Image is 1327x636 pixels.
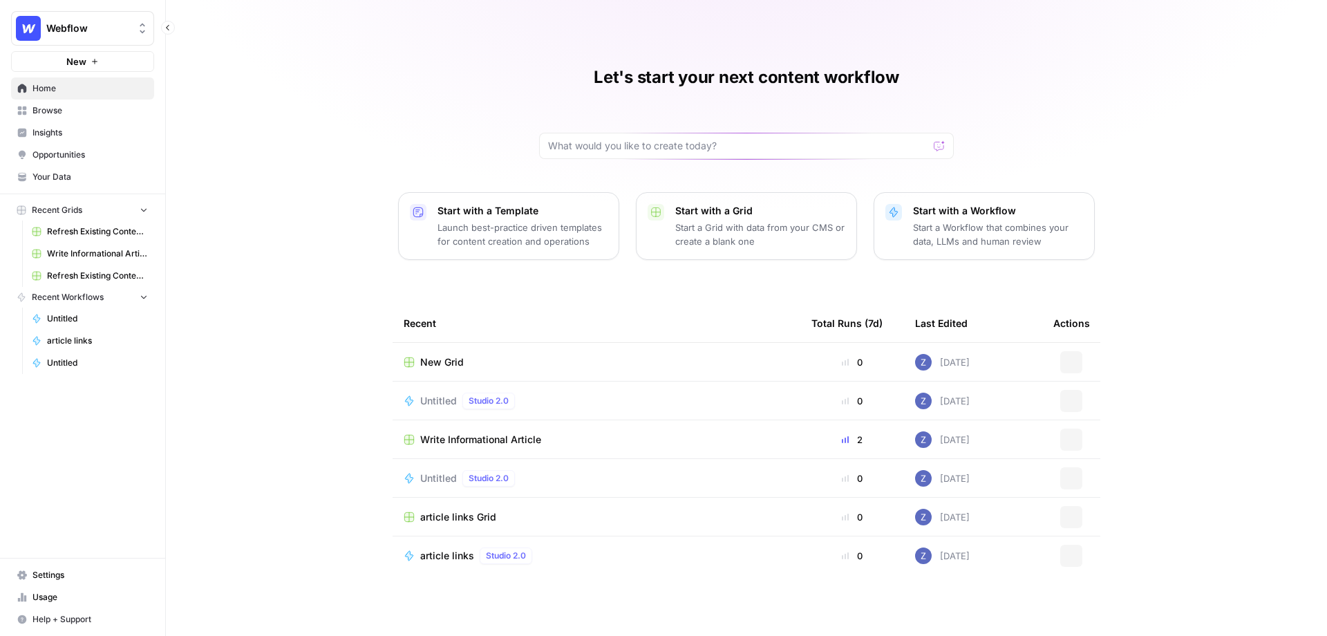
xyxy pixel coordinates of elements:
span: Home [32,82,148,95]
span: Write Informational Article [420,433,541,447]
div: [DATE] [915,509,970,525]
div: Last Edited [915,304,968,342]
div: Total Runs (7d) [811,304,883,342]
a: UntitledStudio 2.0 [404,470,789,487]
button: Recent Grids [11,200,154,221]
button: Recent Workflows [11,287,154,308]
a: Home [11,77,154,100]
button: Start with a WorkflowStart a Workflow that combines your data, LLMs and human review [874,192,1095,260]
a: UntitledStudio 2.0 [404,393,789,409]
img: if0rly7j6ey0lzdmkp6rmyzsebv0 [915,509,932,525]
span: Write Informational Article [47,247,148,260]
div: 0 [811,510,893,524]
span: Untitled [420,394,457,408]
div: [DATE] [915,431,970,448]
span: New [66,55,86,68]
span: Recent Grids [32,204,82,216]
input: What would you like to create today? [548,139,928,153]
a: Write Informational Article [404,433,789,447]
a: Usage [11,586,154,608]
div: 0 [811,549,893,563]
button: Help + Support [11,608,154,630]
span: article links Grid [420,510,496,524]
a: Refresh Existing Content (6) [26,221,154,243]
img: Webflow Logo [16,16,41,41]
div: 2 [811,433,893,447]
img: if0rly7j6ey0lzdmkp6rmyzsebv0 [915,393,932,409]
div: 0 [811,394,893,408]
a: article linksStudio 2.0 [404,548,789,564]
span: Webflow [46,21,130,35]
a: Your Data [11,166,154,188]
img: if0rly7j6ey0lzdmkp6rmyzsebv0 [915,548,932,564]
img: if0rly7j6ey0lzdmkp6rmyzsebv0 [915,431,932,448]
div: 0 [811,355,893,369]
div: Actions [1053,304,1090,342]
span: Browse [32,104,148,117]
div: 0 [811,471,893,485]
a: Write Informational Article [26,243,154,265]
span: Your Data [32,171,148,183]
span: Refresh Existing Content (11) [47,270,148,282]
p: Start a Workflow that combines your data, LLMs and human review [913,221,1083,248]
div: [DATE] [915,354,970,371]
img: if0rly7j6ey0lzdmkp6rmyzsebv0 [915,354,932,371]
span: Untitled [420,471,457,485]
div: Recent [404,304,789,342]
span: New Grid [420,355,464,369]
button: New [11,51,154,72]
p: Start with a Workflow [913,204,1083,218]
div: [DATE] [915,393,970,409]
a: Insights [11,122,154,144]
a: New Grid [404,355,789,369]
p: Start with a Template [437,204,608,218]
a: Untitled [26,352,154,374]
p: Start a Grid with data from your CMS or create a blank one [675,221,845,248]
a: Settings [11,564,154,586]
span: Refresh Existing Content (6) [47,225,148,238]
button: Workspace: Webflow [11,11,154,46]
span: article links [420,549,474,563]
span: article links [47,335,148,347]
span: Help + Support [32,613,148,626]
button: Start with a TemplateLaunch best-practice driven templates for content creation and operations [398,192,619,260]
span: Opportunities [32,149,148,161]
span: Usage [32,591,148,604]
a: article links [26,330,154,352]
span: Untitled [47,312,148,325]
button: Start with a GridStart a Grid with data from your CMS or create a blank one [636,192,857,260]
span: Recent Workflows [32,291,104,303]
div: [DATE] [915,548,970,564]
p: Start with a Grid [675,204,845,218]
a: Opportunities [11,144,154,166]
span: Studio 2.0 [486,550,526,562]
span: Insights [32,127,148,139]
a: Browse [11,100,154,122]
h1: Let's start your next content workflow [594,66,899,88]
a: Untitled [26,308,154,330]
div: [DATE] [915,470,970,487]
span: Settings [32,569,148,581]
span: Studio 2.0 [469,472,509,485]
img: if0rly7j6ey0lzdmkp6rmyzsebv0 [915,470,932,487]
a: Refresh Existing Content (11) [26,265,154,287]
span: Studio 2.0 [469,395,509,407]
a: article links Grid [404,510,789,524]
span: Untitled [47,357,148,369]
p: Launch best-practice driven templates for content creation and operations [437,221,608,248]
